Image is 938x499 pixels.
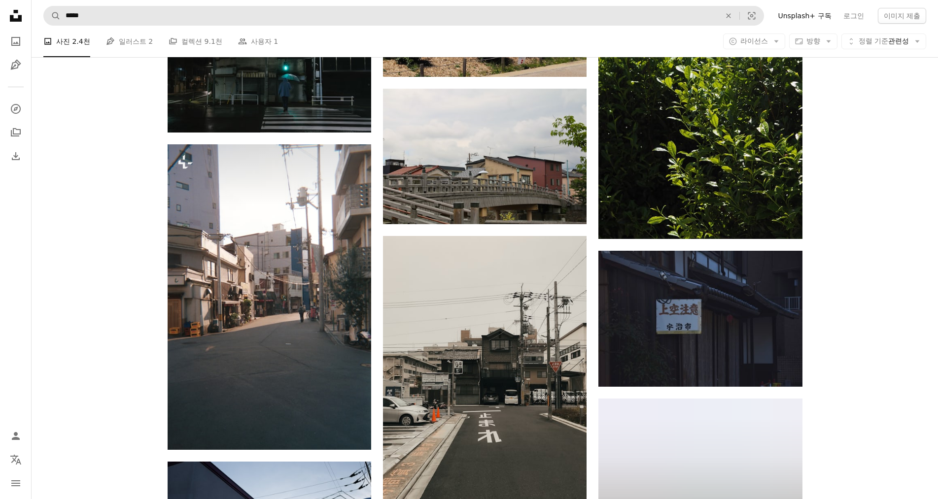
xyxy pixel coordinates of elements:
[6,450,26,469] button: 언어
[383,152,587,161] a: 건물을 배경으로 한 수역 위의 다리
[44,6,61,25] button: Unsplash 검색
[383,89,587,224] img: 건물을 배경으로 한 수역 위의 다리
[6,99,26,119] a: 탐색
[6,32,26,51] a: 사진
[772,8,837,24] a: Unsplash+ 구독
[274,36,278,47] span: 1
[6,426,26,446] a: 로그인 / 가입
[6,146,26,166] a: 다운로드 내역
[148,36,153,47] span: 2
[168,144,371,450] img: 건물과 사람이있는 조용한 거리.
[168,292,371,301] a: 건물과 사람이있는 조용한 거리.
[841,33,926,49] button: 정렬 기준관련성
[806,37,820,45] span: 방향
[789,33,837,49] button: 방향
[598,251,802,386] img: 건물 측면에 외국어로 된 표지판
[6,473,26,493] button: 메뉴
[205,36,222,47] span: 9.1천
[43,6,764,26] form: 사이트 전체에서 이미지 찾기
[723,33,785,49] button: 라이선스
[106,26,153,57] a: 일러스트 2
[168,55,371,64] a: 우산을 들고 길을 건너는 사람
[6,6,26,28] a: 홈 — Unsplash
[718,6,739,25] button: 삭제
[837,8,870,24] a: 로그인
[859,37,888,45] span: 정렬 기준
[238,26,278,57] a: 사용자 1
[169,26,222,57] a: 컬렉션 9.1천
[6,55,26,75] a: 일러스트
[878,8,926,24] button: 이미지 제출
[598,314,802,323] a: 건물 측면에 외국어로 된 표지판
[6,123,26,142] a: 컬렉션
[740,6,764,25] button: 시각적 검색
[859,36,909,46] span: 관련성
[383,367,587,376] a: 도로 전망 주택 근처에 주차하는 차량이 거의 없습니다.
[598,99,802,107] a: 무성한 녹색 잎이 이 활기찬 덤불을 채웁니다.
[740,37,768,45] span: 라이선스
